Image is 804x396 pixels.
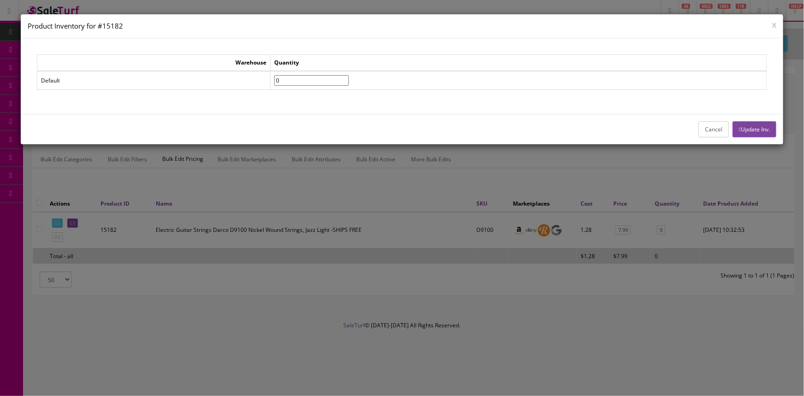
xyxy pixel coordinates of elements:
[772,20,776,29] button: x
[698,121,729,137] button: Cancel
[270,55,767,71] td: Quantity
[37,55,270,71] td: Warehouse
[37,71,270,90] td: Default
[28,21,777,31] h4: Product Inventory for #15182
[733,121,776,137] button: Update Inv.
